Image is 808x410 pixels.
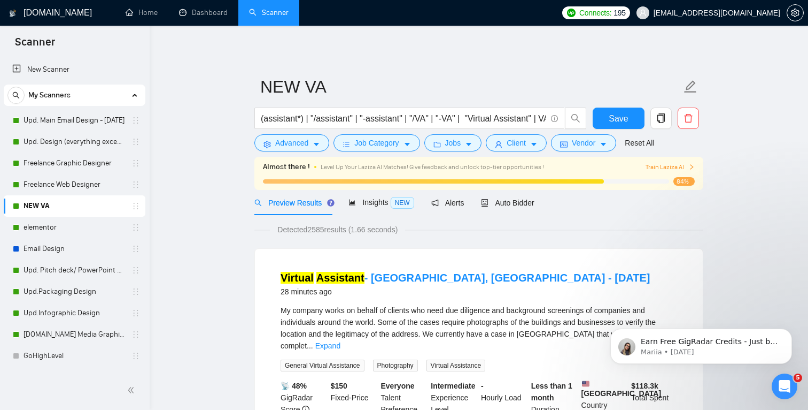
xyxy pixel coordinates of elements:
[333,134,419,151] button: barsJob Categorycaret-down
[281,306,656,350] span: My company works on behalf of clients who need due diligence and background screenings of compani...
[631,382,658,390] b: $ 118.3k
[9,5,17,22] img: logo
[24,238,125,260] a: Email Design
[24,345,125,367] a: GoHighLevel
[403,140,411,148] span: caret-down
[24,281,125,302] a: Upd.Packaging Design
[24,302,125,324] a: Upd.Infographic Design
[261,112,546,125] input: Search Freelance Jobs...
[254,199,331,207] span: Preview Results
[354,137,399,149] span: Job Category
[530,140,538,148] span: caret-down
[579,7,611,19] span: Connects:
[315,341,340,350] a: Expand
[281,285,650,298] div: 28 minutes ago
[131,159,140,168] span: holder
[131,352,140,360] span: holder
[281,382,307,390] b: 📡 48%
[263,140,271,148] span: setting
[381,382,415,390] b: Everyone
[24,324,125,345] a: [DOMAIN_NAME] Media Graphics
[431,199,464,207] span: Alerts
[572,137,595,149] span: Vendor
[673,177,695,186] span: 84%
[787,4,804,21] button: setting
[126,8,158,17] a: homeHome
[426,360,486,371] span: Virtual Assistance
[179,8,228,17] a: dashboardDashboard
[270,224,405,236] span: Detected 2585 results (1.66 seconds)
[772,374,797,399] iframe: Intercom live chat
[348,199,356,206] span: area-chart
[131,245,140,253] span: holder
[24,110,125,131] a: Upd. Main Email Design - [DATE]
[260,73,681,100] input: Scanner name...
[28,85,71,106] span: My Scanners
[307,341,313,350] span: ...
[551,115,558,122] span: info-circle
[431,382,475,390] b: Intermediate
[481,382,484,390] b: -
[331,382,347,390] b: $ 150
[551,134,616,151] button: idcardVendorcaret-down
[249,8,289,17] a: searchScanner
[24,153,125,174] a: Freelance Graphic Designer
[531,382,572,402] b: Less than 1 month
[131,180,140,189] span: holder
[678,113,698,123] span: delete
[131,309,140,317] span: holder
[625,137,654,149] a: Reset All
[343,140,350,148] span: bars
[12,59,137,80] a: New Scanner
[131,223,140,232] span: holder
[127,385,138,396] span: double-left
[431,199,439,207] span: notification
[565,113,586,123] span: search
[24,174,125,195] a: Freelance Web Designer
[609,112,628,125] span: Save
[263,161,310,173] span: Almost there !
[646,162,695,172] button: Train Laziza AI
[7,87,25,104] button: search
[281,305,677,352] div: My company works on behalf of clients who need due diligence and background screenings of compani...
[131,266,140,275] span: holder
[560,140,568,148] span: idcard
[593,108,644,129] button: Save
[131,116,140,125] span: holder
[313,140,320,148] span: caret-down
[321,163,544,171] span: Level Up Your Laziza AI Matches! Give feedback and unlock top-tier opportunities !
[445,137,461,149] span: Jobs
[131,138,140,146] span: holder
[688,164,695,170] span: right
[373,360,418,371] span: Photography
[6,34,64,57] span: Scanner
[24,367,125,388] a: Upd.Ebook /magazine/brochure
[4,59,145,80] li: New Scanner
[316,272,364,284] mark: Assistant
[678,108,699,129] button: delete
[650,108,672,129] button: copy
[131,287,140,296] span: holder
[281,272,314,284] mark: Virtual
[683,80,697,94] span: edit
[131,202,140,210] span: holder
[433,140,441,148] span: folder
[639,9,647,17] span: user
[24,195,125,217] a: NEW VA
[24,217,125,238] a: elementor
[600,140,607,148] span: caret-down
[24,131,125,153] a: Upd. Design (everything except unspecified)
[8,92,24,99] span: search
[281,272,650,284] a: Virtual Assistant- [GEOGRAPHIC_DATA], [GEOGRAPHIC_DATA] - [DATE]
[495,140,502,148] span: user
[326,198,336,208] div: Tooltip anchor
[465,140,472,148] span: caret-down
[567,9,576,17] img: upwork-logo.png
[581,380,662,398] b: [GEOGRAPHIC_DATA]
[787,9,804,17] a: setting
